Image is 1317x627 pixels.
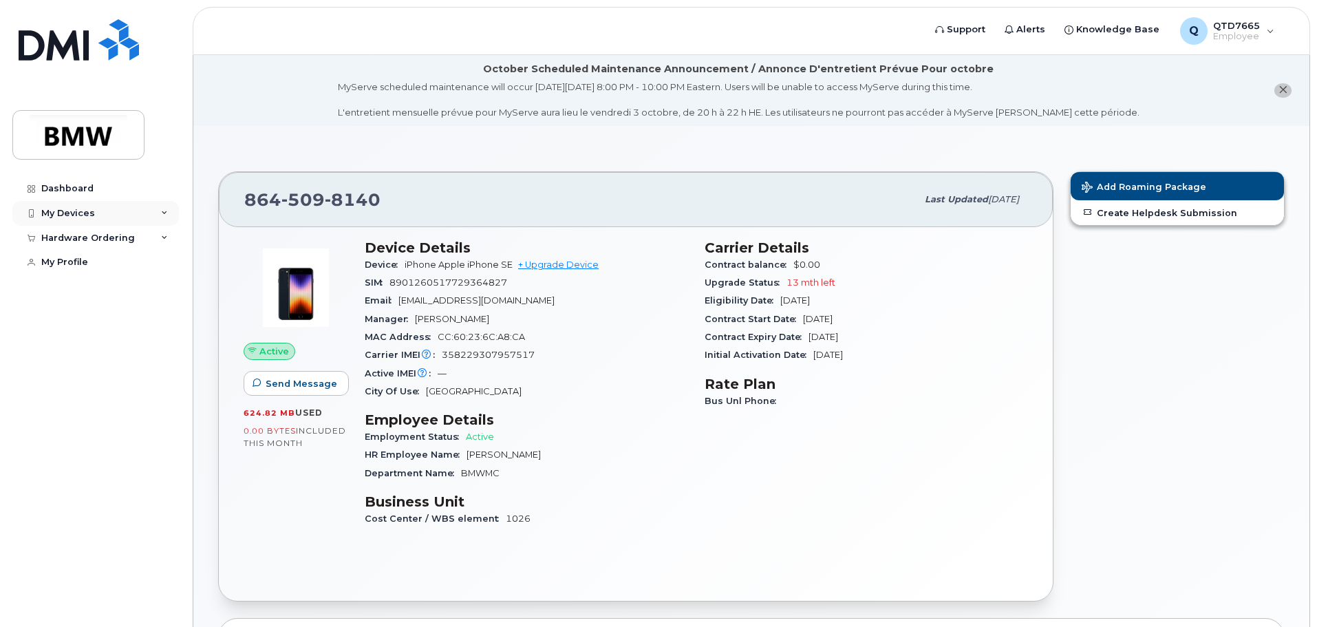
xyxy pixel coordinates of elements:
[442,350,535,360] span: 358229307957517
[415,314,489,324] span: [PERSON_NAME]
[466,432,494,442] span: Active
[705,396,783,406] span: Bus Unl Phone
[405,259,513,270] span: iPhone Apple iPhone SE
[803,314,833,324] span: [DATE]
[244,426,296,436] span: 0.00 Bytes
[365,493,688,510] h3: Business Unit
[244,425,346,448] span: included this month
[365,468,461,478] span: Department Name
[988,194,1019,204] span: [DATE]
[255,246,337,329] img: image20231002-3703462-10zne2t.jpeg
[365,314,415,324] span: Manager
[389,277,507,288] span: 8901260517729364827
[809,332,838,342] span: [DATE]
[438,368,447,379] span: —
[705,295,780,306] span: Eligibility Date
[1257,567,1307,617] iframe: Messenger Launcher
[244,408,295,418] span: 624.82 MB
[461,468,500,478] span: BMWMC
[813,350,843,360] span: [DATE]
[365,368,438,379] span: Active IMEI
[705,277,786,288] span: Upgrade Status
[426,386,522,396] span: [GEOGRAPHIC_DATA]
[780,295,810,306] span: [DATE]
[483,62,994,76] div: October Scheduled Maintenance Announcement / Annonce D'entretient Prévue Pour octobre
[365,332,438,342] span: MAC Address
[705,376,1028,392] h3: Rate Plan
[925,194,988,204] span: Last updated
[365,240,688,256] h3: Device Details
[705,350,813,360] span: Initial Activation Date
[365,350,442,360] span: Carrier IMEI
[705,332,809,342] span: Contract Expiry Date
[705,314,803,324] span: Contract Start Date
[281,189,325,210] span: 509
[518,259,599,270] a: + Upgrade Device
[793,259,820,270] span: $0.00
[365,513,506,524] span: Cost Center / WBS element
[467,449,541,460] span: [PERSON_NAME]
[438,332,525,342] span: CC:60:23:6C:A8:CA
[365,449,467,460] span: HR Employee Name
[1071,172,1284,200] button: Add Roaming Package
[705,240,1028,256] h3: Carrier Details
[365,259,405,270] span: Device
[365,277,389,288] span: SIM
[398,295,555,306] span: [EMAIL_ADDRESS][DOMAIN_NAME]
[705,259,793,270] span: Contract balance
[244,189,381,210] span: 864
[365,386,426,396] span: City Of Use
[365,432,466,442] span: Employment Status
[325,189,381,210] span: 8140
[365,295,398,306] span: Email
[1071,200,1284,225] a: Create Helpdesk Submission
[295,407,323,418] span: used
[506,513,531,524] span: 1026
[259,345,289,358] span: Active
[1082,182,1206,195] span: Add Roaming Package
[266,377,337,390] span: Send Message
[786,277,835,288] span: 13 mth left
[1274,83,1292,98] button: close notification
[244,371,349,396] button: Send Message
[365,412,688,428] h3: Employee Details
[338,81,1139,119] div: MyServe scheduled maintenance will occur [DATE][DATE] 8:00 PM - 10:00 PM Eastern. Users will be u...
